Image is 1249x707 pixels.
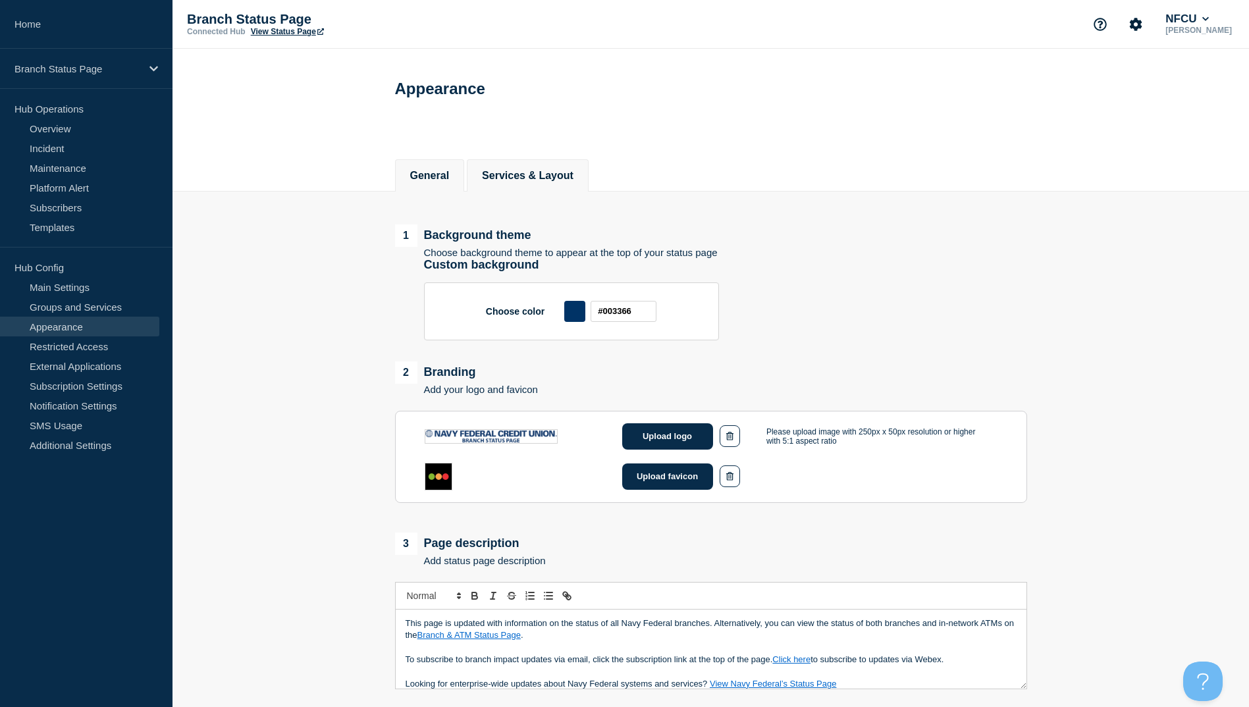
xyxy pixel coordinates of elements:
[484,588,502,604] button: Toggle italic text
[251,27,324,36] a: View Status Page
[425,429,558,444] img: logo
[425,463,452,490] img: favicon
[406,617,1017,642] p: This page is updated with information on the status of all Navy Federal branches. Alternatively, ...
[396,610,1026,689] div: Message
[1086,11,1114,38] button: Support
[395,224,718,247] div: Background theme
[622,423,713,450] button: Upload logo
[424,247,718,258] p: Choose background theme to appear at the top of your status page
[14,63,141,74] p: Branch Status Page
[1163,13,1211,26] button: NFCU
[406,678,1017,690] p: Looking for enterprise-wide updates about Navy Federal systems and services?
[622,463,713,490] button: Upload favicon
[410,170,450,182] button: General
[395,533,546,555] div: Page description
[521,588,539,604] button: Toggle ordered list
[401,588,465,604] span: Font size
[406,654,1017,666] p: To subscribe to branch impact updates via email, click the subscription link at the top of the pa...
[1183,662,1223,701] iframe: Help Scout Beacon - Open
[482,170,573,182] button: Services & Layout
[417,630,521,640] a: Branch & ATM Status Page
[395,80,485,98] h1: Appearance
[187,27,246,36] p: Connected Hub
[772,654,811,664] a: Click here
[539,588,558,604] button: Toggle bulleted list
[465,588,484,604] button: Toggle bold text
[424,258,1027,272] p: Custom background
[395,533,417,555] span: 3
[187,12,450,27] p: Branch Status Page
[558,588,576,604] button: Toggle link
[395,224,417,247] span: 1
[424,384,538,395] p: Add your logo and favicon
[395,361,538,384] div: Branding
[424,282,719,340] div: Choose color
[424,555,546,566] p: Add status page description
[710,679,836,689] a: View Navy Federal’s Status Page
[1163,26,1235,35] p: [PERSON_NAME]
[1122,11,1150,38] button: Account settings
[766,427,990,446] p: Please upload image with 250px x 50px resolution or higher with 5:1 aspect ratio
[502,588,521,604] button: Toggle strikethrough text
[591,301,656,322] input: #FFFFFF
[395,361,417,384] span: 2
